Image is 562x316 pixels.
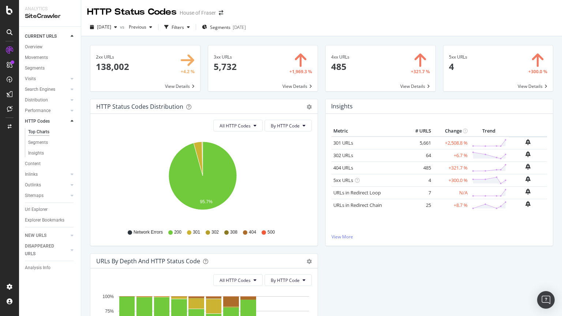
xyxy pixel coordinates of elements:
[28,149,44,157] div: Insights
[28,139,48,146] div: Segments
[25,206,76,213] a: Url Explorer
[25,75,36,83] div: Visits
[193,229,200,235] span: 301
[25,160,41,168] div: Content
[28,139,76,146] a: Segments
[25,206,48,213] div: Url Explorer
[126,24,146,30] span: Previous
[25,232,46,239] div: NEW URLS
[525,164,531,170] div: bell-plus
[404,149,433,161] td: 64
[25,171,68,178] a: Inlinks
[25,216,76,224] a: Explorer Bookmarks
[307,104,312,109] div: gear
[25,242,62,258] div: DISAPPEARED URLS
[404,161,433,174] td: 485
[233,24,246,30] div: [DATE]
[213,274,263,286] button: All HTTP Codes
[25,86,55,93] div: Search Engines
[120,24,126,30] span: vs
[219,10,223,15] div: arrow-right-arrow-left
[230,229,237,235] span: 308
[87,6,177,18] div: HTTP Status Codes
[96,103,183,110] div: HTTP Status Codes Distribution
[433,199,469,211] td: +8.7 %
[25,107,50,115] div: Performance
[433,161,469,174] td: +321.7 %
[307,259,312,264] div: gear
[25,43,42,51] div: Overview
[220,277,251,283] span: All HTTP Codes
[25,6,75,12] div: Analytics
[174,229,181,235] span: 200
[333,140,353,146] a: 301 URLs
[105,309,114,314] text: 75%
[97,24,111,30] span: 2025 Aug. 22nd
[25,192,44,200] div: Sitemaps
[271,123,300,129] span: By HTTP Code
[404,174,433,186] td: 4
[404,126,433,137] th: # URLS
[25,264,50,272] div: Analysis Info
[333,164,353,171] a: 404 URLs
[25,33,57,40] div: CURRENT URLS
[126,21,155,33] button: Previous
[161,21,193,33] button: Filters
[220,123,251,129] span: All HTTP Codes
[333,189,381,196] a: URLs in Redirect Loop
[271,277,300,283] span: By HTTP Code
[25,107,68,115] a: Performance
[87,21,120,33] button: [DATE]
[525,151,531,157] div: bell-plus
[267,229,275,235] span: 500
[25,43,76,51] a: Overview
[25,75,68,83] a: Visits
[333,177,353,183] a: 5xx URLs
[25,33,68,40] a: CURRENT URLS
[25,96,68,104] a: Distribution
[525,139,531,145] div: bell-plus
[25,54,48,62] div: Movements
[433,174,469,186] td: +300.0 %
[25,171,38,178] div: Inlinks
[211,229,219,235] span: 302
[249,229,256,235] span: 404
[433,137,469,149] td: +2,508.8 %
[25,242,68,258] a: DISAPPEARED URLS
[25,264,76,272] a: Analysis Info
[469,126,509,137] th: Trend
[25,216,64,224] div: Explorer Bookmarks
[404,137,433,149] td: 5,661
[25,232,68,239] a: NEW URLS
[25,64,76,72] a: Segments
[96,137,309,222] svg: A chart.
[96,257,200,265] div: URLs by Depth and HTTP Status Code
[404,199,433,211] td: 25
[25,181,41,189] div: Outlinks
[537,291,555,309] div: Open Intercom Messenger
[102,294,114,299] text: 100%
[25,181,68,189] a: Outlinks
[210,24,231,30] span: Segments
[333,152,353,159] a: 302 URLs
[525,176,531,182] div: bell-plus
[134,229,163,235] span: Network Errors
[25,160,76,168] a: Content
[25,118,68,125] a: HTTP Codes
[28,128,49,136] div: Top Charts
[331,101,353,111] h4: Insights
[525,189,531,194] div: bell-plus
[404,186,433,199] td: 7
[25,12,75,21] div: SiteCrawler
[25,64,45,72] div: Segments
[331,234,547,240] a: View More
[433,126,469,137] th: Change
[25,96,48,104] div: Distribution
[25,86,68,93] a: Search Engines
[28,128,76,136] a: Top Charts
[213,120,263,131] button: All HTTP Codes
[25,54,76,62] a: Movements
[265,120,312,131] button: By HTTP Code
[172,24,184,30] div: Filters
